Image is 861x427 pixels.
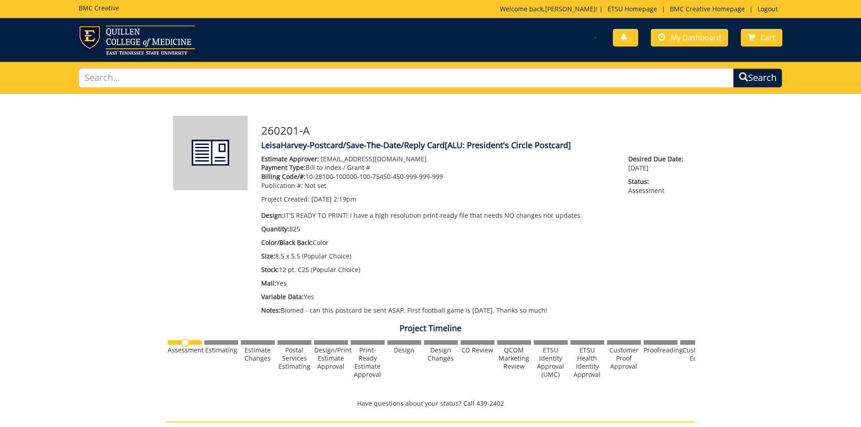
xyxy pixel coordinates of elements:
p: Biomed - can this postcard be sent ASAP. First football game is [DATE]. Thanks so much! [261,306,615,315]
div: Postal Services Estimating [278,346,311,371]
span: Stock: [261,265,279,274]
button: Search [733,68,782,88]
span: Payment Type: [261,163,306,172]
a: Logout [753,5,782,13]
p: [EMAIL_ADDRESS][DOMAIN_NAME] [261,155,615,164]
span: Estimate Approver: [261,155,319,163]
p: Have questions about your status? Call 439-2402 [166,399,695,408]
p: 8.5 x 5.5 (Popular Choice) [261,252,615,261]
div: Design [387,346,421,354]
span: Quantity: [261,225,289,233]
p: [DATE] [628,155,688,173]
span: Not set [305,181,326,190]
p: Yes [261,292,615,301]
span: Status: [628,177,688,186]
input: Search... [79,68,734,88]
p: Welcome back, ! | | | [500,5,782,14]
span: Billing Code/#: [261,172,306,181]
span: Design: [261,211,284,220]
span: Project Created: [261,195,310,203]
span: Desired Due Date: [628,155,688,164]
span: [DATE] 2:19pm [311,195,356,203]
h5: BMC Creative [79,5,119,11]
p: Bill to Index / Grant # [261,163,615,172]
div: ETSU Health Identity Approval [570,346,604,379]
span: Variable Data: [261,292,304,301]
a: BMC Creative Homepage [665,5,749,13]
h3: 260201-A [261,125,688,136]
div: Design/Print Estimate Approval [314,346,348,371]
div: CD Review [461,346,494,354]
div: Estimate Changes [241,346,275,362]
div: Proofreading [644,346,678,354]
span: Mail: [261,279,276,287]
div: Design Changes [424,346,458,362]
a: ETSU Homepage [603,5,662,13]
div: Assessment [168,346,202,354]
div: Customer Proof Approval [607,346,641,371]
h4: Project Timeline [166,324,695,333]
span: Color/Black Back: [261,238,313,247]
div: Estimating [204,346,238,354]
a: [PERSON_NAME] [545,5,596,13]
div: ETSU Identity Approval (UMC) [534,346,568,379]
h4: LeisaHarvey-Postcard/Save-The-Date/Reply Card [261,141,688,150]
p: Color [261,238,615,247]
div: Customer Edits [680,346,714,362]
p: Yes [261,279,615,288]
span: [ALU: President's Circle Postcard] [445,140,571,150]
p: IT'S READY TO PRINT! I have a high resolution print-ready file that needs NO changes nor updates. [261,211,615,220]
span: Size: [261,252,275,260]
span: Publication #: [261,181,303,190]
img: no [181,338,189,347]
img: ETSU logo [79,25,195,55]
p: Assessment [628,177,688,195]
div: Print-Ready Estimate Approval [351,346,385,379]
span: Cart [761,33,775,42]
span: Notes: [261,306,281,314]
div: QCOM Marketing Review [497,346,531,371]
img: Product featured image [173,116,248,190]
p: 825 [261,225,615,234]
p: 12 pt. C2S (Popular Choice) [261,265,615,274]
span: My Dashboard [671,33,721,42]
a: My Dashboard [651,29,728,47]
p: 10-28100-100000-100-75450-450-999-999-999 [261,172,615,181]
a: Cart [741,29,782,47]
